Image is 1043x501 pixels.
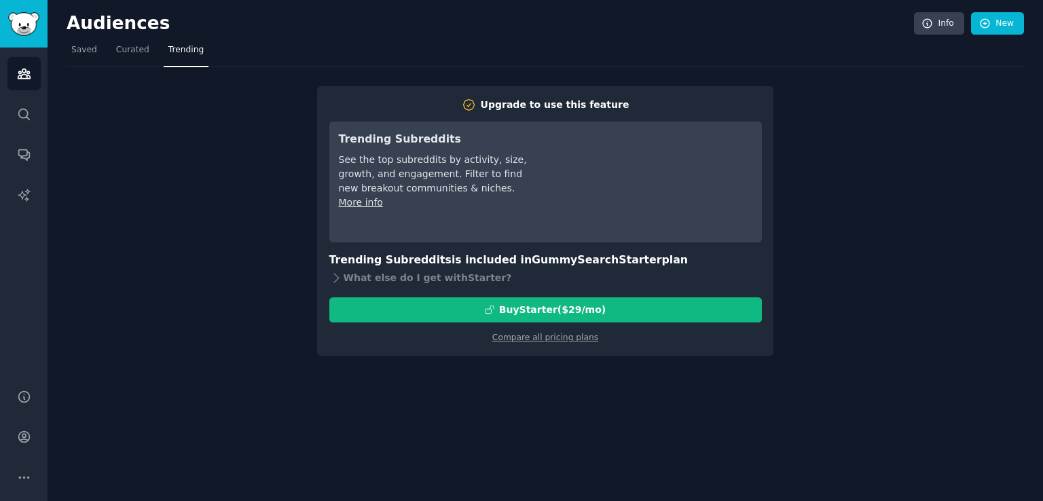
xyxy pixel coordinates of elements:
a: Trending [164,39,208,67]
a: More info [339,197,383,208]
div: See the top subreddits by activity, size, growth, and engagement. Filter to find new breakout com... [339,153,530,196]
span: GummySearch Starter [532,253,661,266]
a: Saved [67,39,102,67]
a: New [971,12,1024,35]
a: Curated [111,39,154,67]
h2: Audiences [67,13,914,35]
iframe: YouTube video player [549,131,752,233]
img: GummySearch logo [8,12,39,36]
a: Compare all pricing plans [492,333,598,342]
button: BuyStarter($29/mo) [329,297,762,322]
span: Saved [71,44,97,56]
div: Upgrade to use this feature [481,98,629,112]
span: Trending [168,44,204,56]
span: Curated [116,44,149,56]
div: What else do I get with Starter ? [329,269,762,288]
a: Info [914,12,964,35]
div: Buy Starter ($ 29 /mo ) [499,303,606,317]
h3: Trending Subreddits [339,131,530,148]
h3: Trending Subreddits is included in plan [329,252,762,269]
